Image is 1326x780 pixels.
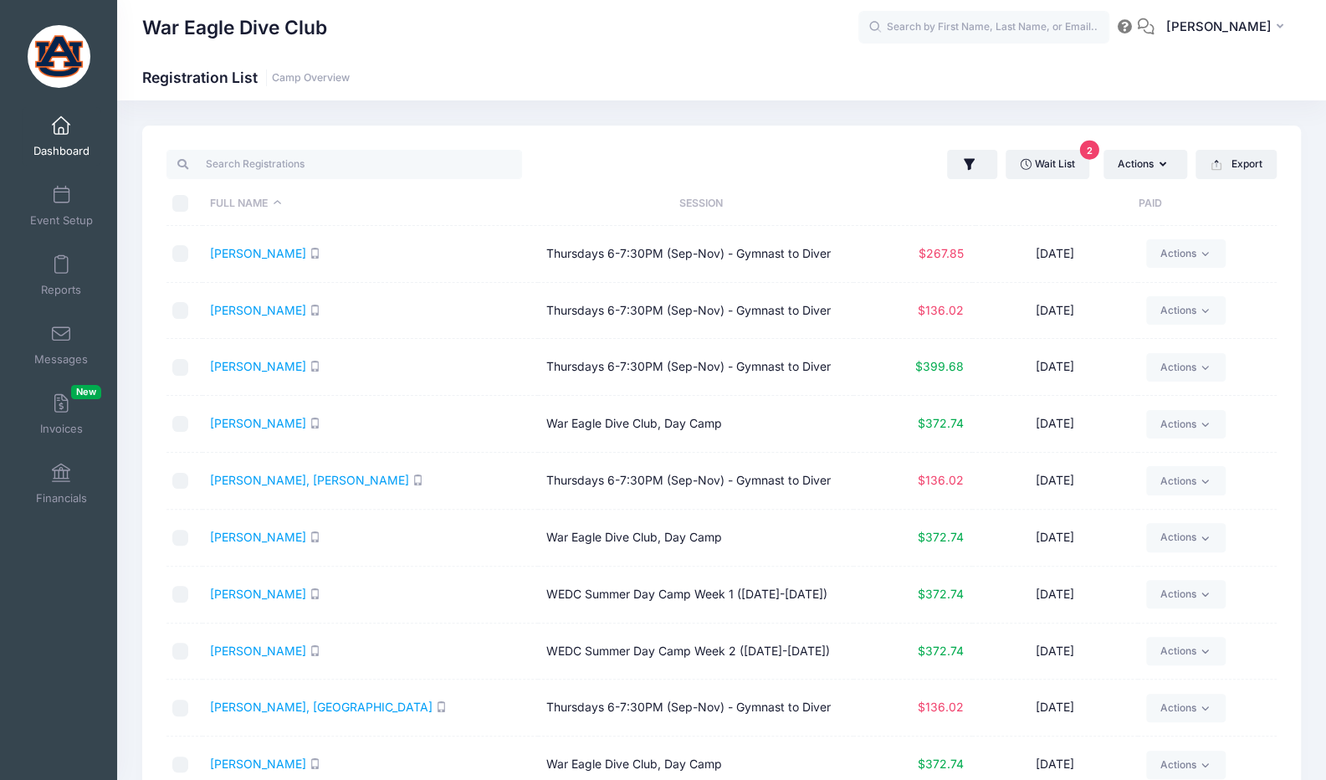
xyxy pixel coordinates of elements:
[22,385,101,444] a: InvoicesNew
[1146,580,1226,608] a: Actions
[210,359,306,373] a: [PERSON_NAME]
[310,418,320,428] i: SMS enabled
[310,645,320,656] i: SMS enabled
[310,758,320,769] i: SMS enabled
[1146,637,1226,665] a: Actions
[972,510,1138,567] td: [DATE]
[436,701,447,712] i: SMS enabled
[412,475,423,485] i: SMS enabled
[210,473,409,487] a: [PERSON_NAME], [PERSON_NAME]
[1146,353,1226,382] a: Actions
[972,680,1138,736] td: [DATE]
[210,644,306,658] a: [PERSON_NAME]
[1103,150,1187,178] button: Actions
[918,303,964,317] span: $136.02
[36,491,87,505] span: Financials
[918,700,964,714] span: $136.02
[34,352,88,367] span: Messages
[30,213,93,228] span: Event Setup
[310,588,320,599] i: SMS enabled
[538,396,853,453] td: War Eagle Dive Club, Day Camp
[210,700,433,714] a: [PERSON_NAME], [GEOGRAPHIC_DATA]
[272,72,350,85] a: Camp Overview
[1146,410,1226,439] a: Actions
[210,587,306,601] a: [PERSON_NAME]
[1006,150,1089,178] a: Wait List2
[918,757,964,771] span: $372.74
[1146,239,1226,268] a: Actions
[538,623,853,680] td: WEDC Summer Day Camp Week 2 ([DATE]-[DATE])
[1146,694,1226,722] a: Actions
[538,453,853,510] td: Thursdays 6-7:30PM (Sep-Nov) - Gymnast to Diver
[1080,141,1099,160] span: 2
[22,107,101,166] a: Dashboard
[972,623,1138,680] td: [DATE]
[538,567,853,623] td: WEDC Summer Day Camp Week 1 ([DATE]-[DATE])
[142,69,350,86] h1: Registration List
[918,473,964,487] span: $136.02
[210,416,306,430] a: [PERSON_NAME]
[972,339,1138,396] td: [DATE]
[210,530,306,544] a: [PERSON_NAME]
[1154,8,1301,47] button: [PERSON_NAME]
[858,11,1109,44] input: Search by First Name, Last Name, or Email...
[210,303,306,317] a: [PERSON_NAME]
[142,8,327,47] h1: War Eagle Dive Club
[166,150,522,178] input: Search Registrations
[22,177,101,235] a: Event Setup
[538,283,853,340] td: Thursdays 6-7:30PM (Sep-Nov) - Gymnast to Diver
[975,182,1162,226] th: Paid: activate to sort column ascending
[538,510,853,567] td: War Eagle Dive Club, Day Camp
[202,182,672,226] th: Full Name: activate to sort column descending
[972,567,1138,623] td: [DATE]
[33,144,90,158] span: Dashboard
[41,283,81,297] span: Reports
[972,453,1138,510] td: [DATE]
[918,644,964,658] span: $372.74
[40,422,83,436] span: Invoices
[1146,523,1226,552] a: Actions
[972,283,1138,340] td: [DATE]
[1165,18,1271,36] span: [PERSON_NAME]
[310,248,320,259] i: SMS enabled
[919,246,964,260] span: $267.85
[538,339,853,396] td: Thursdays 6-7:30PM (Sep-Nov) - Gymnast to Diver
[1146,296,1226,325] a: Actions
[22,246,101,305] a: Reports
[1195,150,1277,178] button: Export
[28,25,90,88] img: War Eagle Dive Club
[972,226,1138,283] td: [DATE]
[1146,466,1226,495] a: Actions
[71,385,101,399] span: New
[210,757,306,771] a: [PERSON_NAME]
[310,531,320,542] i: SMS enabled
[918,416,964,430] span: $372.74
[538,680,853,736] td: Thursdays 6-7:30PM (Sep-Nov) - Gymnast to Diver
[22,454,101,513] a: Financials
[972,396,1138,453] td: [DATE]
[310,361,320,372] i: SMS enabled
[671,182,975,226] th: Session: activate to sort column ascending
[918,587,964,601] span: $372.74
[22,316,101,374] a: Messages
[310,305,320,316] i: SMS enabled
[915,359,964,373] span: $399.68
[538,226,853,283] td: Thursdays 6-7:30PM (Sep-Nov) - Gymnast to Diver
[1146,751,1226,779] a: Actions
[210,246,306,260] a: [PERSON_NAME]
[918,530,964,544] span: $372.74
